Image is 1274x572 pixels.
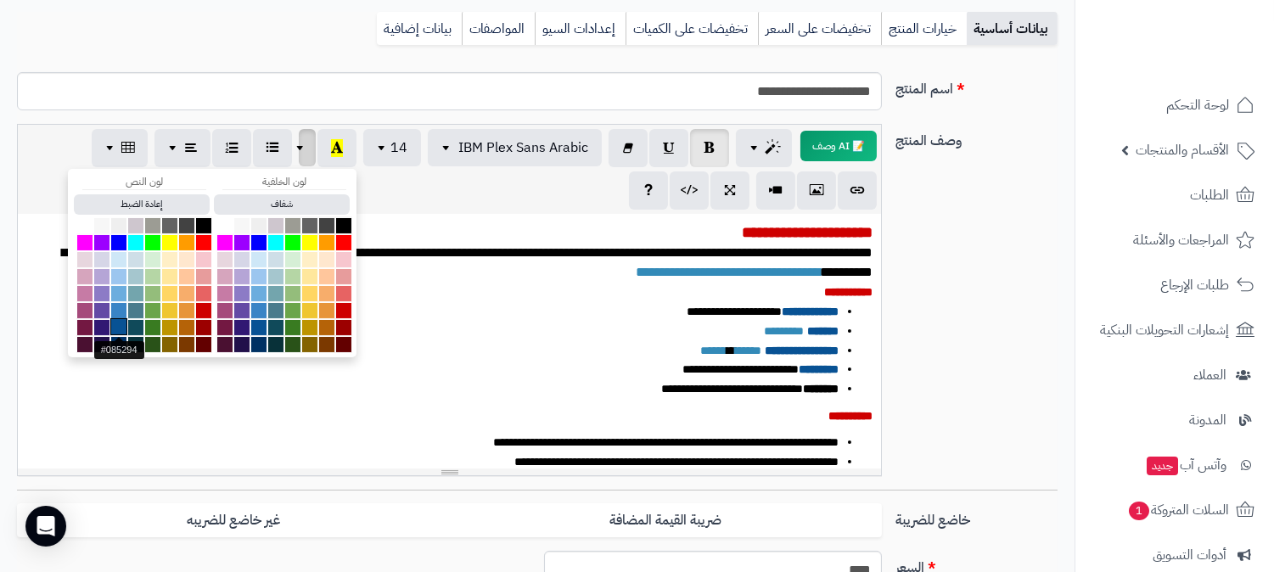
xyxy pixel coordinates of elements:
[758,12,881,46] a: تخفيضات على السعر
[458,137,588,158] span: IBM Plex Sans Arabic
[1127,498,1229,522] span: السلات المتروكة
[1160,273,1229,297] span: طلبات الإرجاع
[17,503,449,538] label: غير خاضع للضريبه
[967,12,1058,46] a: بيانات أساسية
[800,131,877,161] button: 📝 AI وصف
[1086,445,1264,485] a: وآتس آبجديد
[1193,363,1226,387] span: العملاء
[450,503,882,538] label: ضريبة القيمة المضافة
[889,72,1064,99] label: اسم المنتج
[1086,355,1264,395] a: العملاء
[377,12,462,46] a: بيانات إضافية
[1166,93,1229,117] span: لوحة التحكم
[1086,85,1264,126] a: لوحة التحكم
[82,175,206,190] div: لون النص
[889,124,1064,151] label: وصف المنتج
[881,12,967,46] a: خيارات المنتج
[1086,490,1264,530] a: السلات المتروكة1
[626,12,758,46] a: تخفيضات على الكميات
[1086,310,1264,350] a: إشعارات التحويلات البنكية
[1190,183,1229,207] span: الطلبات
[1129,502,1149,520] span: 1
[1086,265,1264,306] a: طلبات الإرجاع
[1145,453,1226,477] span: وآتس آب
[1100,318,1229,342] span: إشعارات التحويلات البنكية
[1136,138,1229,162] span: الأقسام والمنتجات
[222,175,346,190] div: لون الخلفية
[1189,408,1226,432] span: المدونة
[535,12,626,46] a: إعدادات السيو
[363,129,421,166] button: 14
[214,194,350,215] button: شفاف
[1147,457,1178,475] span: جديد
[462,12,535,46] a: المواصفات
[74,194,210,215] button: إعادة الضبط
[390,137,407,158] span: 14
[1086,400,1264,440] a: المدونة
[94,341,144,360] div: #085294
[1153,543,1226,567] span: أدوات التسويق
[1086,220,1264,261] a: المراجعات والأسئلة
[889,503,1064,530] label: خاضع للضريبة
[1133,228,1229,252] span: المراجعات والأسئلة
[25,506,66,547] div: Open Intercom Messenger
[428,129,602,166] button: IBM Plex Sans Arabic
[1086,175,1264,216] a: الطلبات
